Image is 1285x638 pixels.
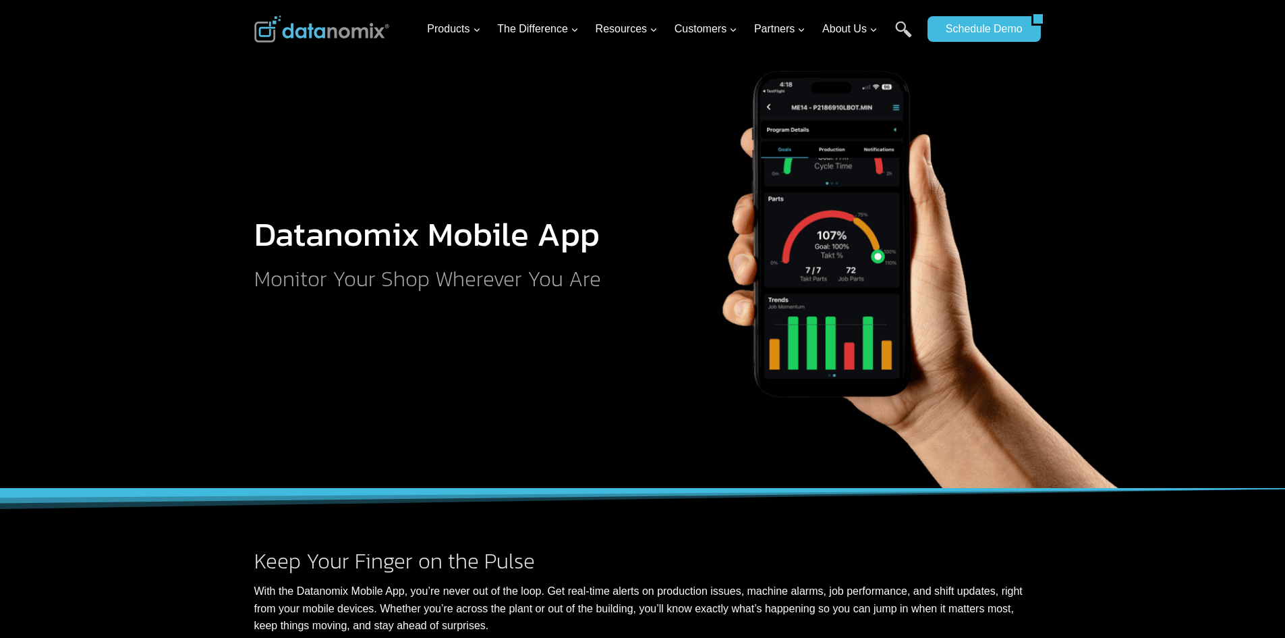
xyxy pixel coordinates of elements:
h1: Datanomix Mobile App [254,217,612,251]
span: The Difference [497,20,579,38]
span: Resources [596,20,658,38]
h2: Keep Your Finger on the Pulse [254,550,1031,572]
h2: Monitor Your Shop Wherever You Are [254,268,612,290]
a: Schedule Demo [927,16,1031,42]
span: About Us [822,20,878,38]
span: Partners [754,20,805,38]
span: Customers [675,20,737,38]
a: Search [895,21,912,51]
nav: Primary Navigation [422,7,921,51]
span: Products [427,20,480,38]
p: With the Datanomix Mobile App, you’re never out of the loop. Get real-time alerts on production i... [254,583,1031,635]
img: Datanomix [254,16,389,43]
